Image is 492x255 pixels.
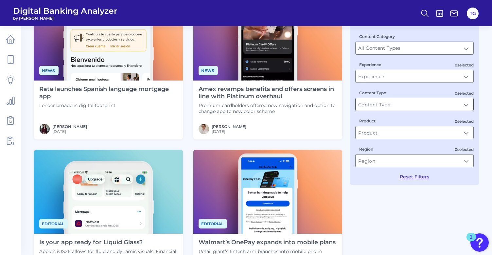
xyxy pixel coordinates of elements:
input: Product [356,126,473,139]
p: Premium cardholders offered new navigation and option to change app to new color scheme [199,102,337,114]
h4: Is your app ready for Liquid Glass? [39,239,178,246]
img: RNFetchBlobTmp_0b8yx2vy2p867rz195sbp4h.png [39,124,50,134]
label: Content Category [359,34,395,39]
a: Editorial [39,220,68,227]
p: Lender broadens digital footprint [39,102,178,108]
img: MIchael McCaw [199,124,209,134]
a: [PERSON_NAME] [212,124,246,129]
button: TG [467,8,479,19]
span: News [39,66,59,75]
input: Content Type [356,98,473,111]
label: Experience [359,62,381,67]
span: Digital Banking Analyzer [13,6,117,16]
input: Region [356,155,473,167]
button: Reset Filters [400,174,429,180]
span: by [PERSON_NAME] [13,16,117,21]
button: Open Resource Center, 1 new notification [470,233,489,252]
span: Editorial [39,219,68,228]
img: Editorial - Phone Zoom In.png [34,150,183,234]
label: Product [359,118,376,123]
a: News [199,67,218,73]
label: Region [359,147,373,152]
input: Experience [356,70,473,82]
label: Content Type [359,90,386,95]
a: News [39,67,59,73]
h4: Amex revamps benefits and offers screens in line with Platinum overhaul [199,86,337,100]
span: Editorial [199,219,227,228]
div: 1 [470,237,473,246]
span: News [199,66,218,75]
h4: Rate launches Spanish language mortgage app [39,86,178,100]
span: [DATE] [52,129,87,134]
h4: Walmart’s OnePay expands into mobile plans [199,239,337,246]
span: [DATE] [212,129,246,134]
img: News - Phone (3).png [193,150,342,234]
a: Editorial [199,220,227,227]
a: [PERSON_NAME] [52,124,87,129]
